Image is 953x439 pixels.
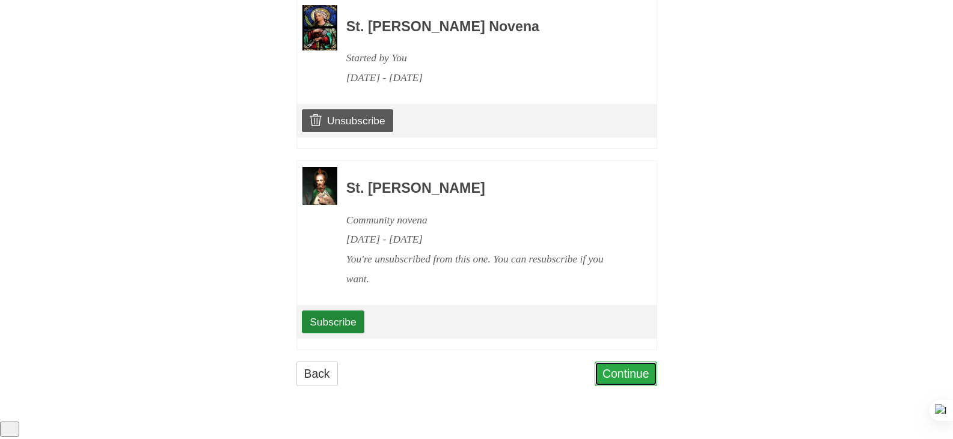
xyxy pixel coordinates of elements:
[346,48,624,68] div: Started by You
[302,167,337,205] img: Novena image
[346,210,624,230] div: Community novena
[302,5,337,50] img: Novena image
[302,109,393,132] a: Unsubscribe
[346,229,624,249] div: [DATE] - [DATE]
[346,181,624,196] h3: St. [PERSON_NAME]
[346,249,624,289] div: You're unsubscribed from this one. You can resubscribe if you want.
[346,68,624,88] div: [DATE] - [DATE]
[595,362,657,386] a: Continue
[302,310,364,333] a: Subscribe
[346,19,624,35] h3: St. [PERSON_NAME] Novena
[296,362,338,386] a: Back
